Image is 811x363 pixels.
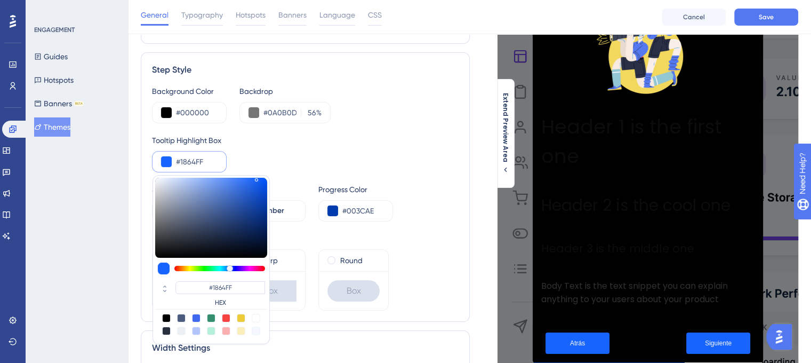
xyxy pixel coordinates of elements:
[497,93,514,174] button: Extend Preview Area
[734,9,798,26] button: Save
[236,9,266,21] span: Hotspots
[34,117,70,137] button: Themes
[152,232,459,245] div: Box Roundness
[759,13,774,21] span: Save
[34,47,68,66] button: Guides
[683,13,705,21] span: Cancel
[319,9,355,21] span: Language
[34,94,84,113] button: BannersBETA
[541,279,754,306] p: Body Text is the text snippet you can explain anything to your users about your product
[304,106,316,119] input: %
[74,101,84,106] div: BETA
[766,321,798,353] iframe: UserGuiding AI Assistant Launcher
[340,254,363,267] label: Round
[34,70,74,90] button: Hotspots
[34,26,75,34] div: ENGAGEMENT
[541,112,754,171] h1: Header 1 is the first one
[501,93,510,162] span: Extend Preview Area
[541,193,754,218] h2: Header 2 is the cool one
[181,9,223,21] span: Typography
[152,183,306,196] div: Step Progress Indicator
[368,9,382,21] span: CSS
[25,3,67,15] span: Need Help?
[327,280,380,302] div: Box
[278,9,307,21] span: Banners
[152,342,459,354] div: Width Settings
[244,280,296,302] div: Box
[662,9,726,26] button: Cancel
[152,85,227,98] div: Background Color
[545,333,609,354] button: Previous
[239,85,331,98] div: Backdrop
[257,204,284,217] span: Number
[318,183,393,196] div: Progress Color
[152,134,459,147] div: Tooltip Highlight Box
[541,240,754,257] h3: Header 3 is the middle one
[152,64,459,76] div: Step Style
[686,333,750,354] button: Next
[301,106,322,119] label: %
[175,298,265,307] label: HEX
[141,9,168,21] span: General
